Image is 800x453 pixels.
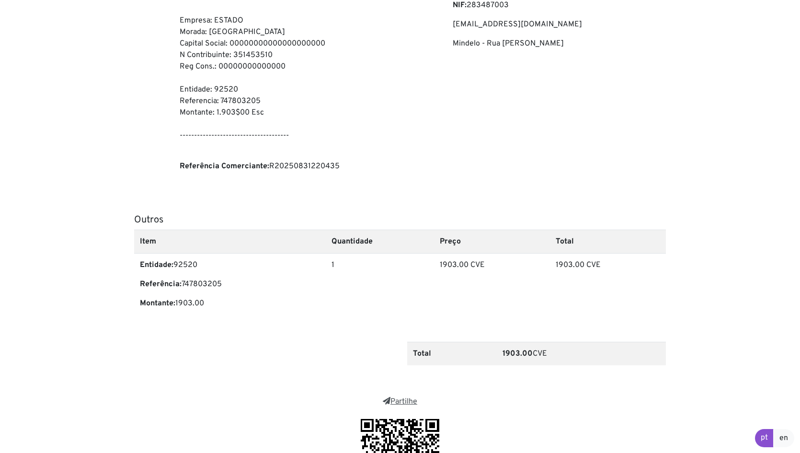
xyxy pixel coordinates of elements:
a: en [773,429,794,447]
b: NIF: [453,0,467,10]
p: 92520 [140,259,320,271]
b: Referência: [140,279,182,289]
th: Total [550,230,666,253]
p: Mindelo - Rua [PERSON_NAME] [453,38,666,49]
p: R20250831220435 [180,161,393,172]
a: pt [755,429,774,447]
th: Quantidade [326,230,434,253]
a: Partilhe [383,397,417,407]
th: Total [407,342,497,365]
b: Entidade: [140,260,173,270]
b: Referência Comerciante: [180,162,269,171]
td: 1903.00 CVE [434,253,550,323]
p: [EMAIL_ADDRESS][DOMAIN_NAME] [453,19,666,30]
b: 1903.00 [503,349,533,359]
td: CVE [497,342,666,365]
p: 1903.00 [140,298,320,309]
p: 747803205 [140,279,320,290]
td: 1 [326,253,434,323]
h5: Outros [134,214,666,226]
b: Montante: [140,299,175,308]
td: 1903.00 CVE [550,253,666,323]
th: Item [134,230,326,253]
th: Preço [434,230,550,253]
